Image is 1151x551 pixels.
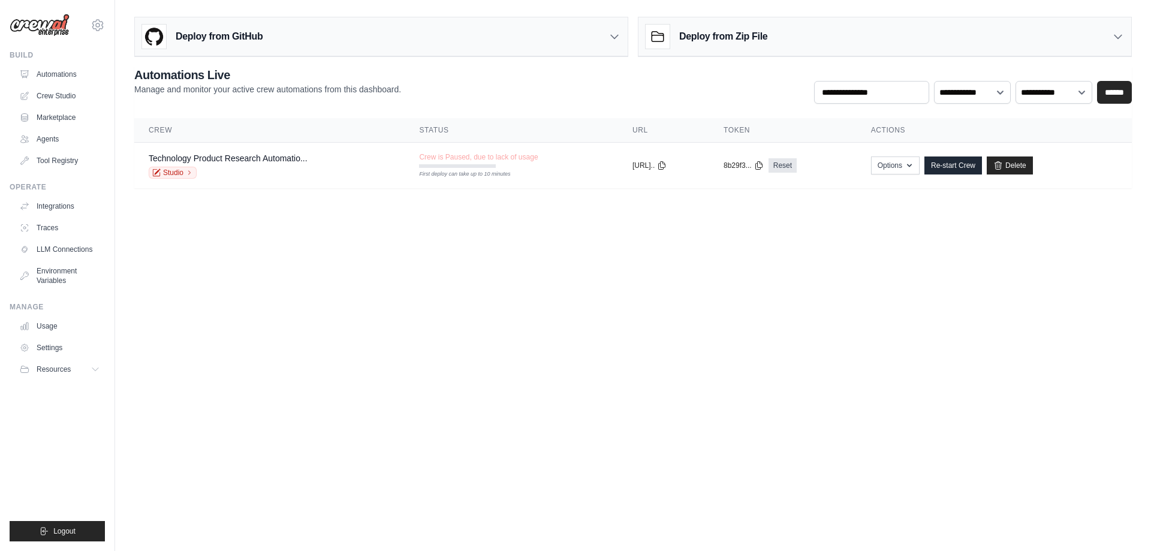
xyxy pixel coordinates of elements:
div: First deploy can take up to 10 minutes [419,170,496,179]
p: Manage and monitor your active crew automations from this dashboard. [134,83,401,95]
a: Reset [769,158,797,173]
th: URL [618,118,709,143]
a: Environment Variables [14,261,105,290]
button: 8b29f3... [724,161,764,170]
a: LLM Connections [14,240,105,259]
button: Resources [14,360,105,379]
th: Status [405,118,617,143]
a: Settings [14,338,105,357]
a: Tool Registry [14,151,105,170]
a: Usage [14,317,105,336]
a: Studio [149,167,197,179]
a: Traces [14,218,105,237]
th: Actions [857,118,1132,143]
h3: Deploy from GitHub [176,29,263,44]
h2: Automations Live [134,67,401,83]
img: Logo [10,14,70,37]
th: Token [709,118,857,143]
th: Crew [134,118,405,143]
div: Manage [10,302,105,312]
span: Resources [37,365,71,374]
a: Agents [14,130,105,149]
div: Operate [10,182,105,192]
a: Integrations [14,197,105,216]
button: Options [871,156,920,174]
span: Logout [53,526,76,536]
img: GitHub Logo [142,25,166,49]
button: Logout [10,521,105,541]
a: Automations [14,65,105,84]
div: Build [10,50,105,60]
a: Marketplace [14,108,105,127]
a: Delete [987,156,1033,174]
a: Re-start Crew [924,156,982,174]
a: Technology Product Research Automatio... [149,153,308,163]
a: Crew Studio [14,86,105,106]
h3: Deploy from Zip File [679,29,767,44]
span: Crew is Paused, due to lack of usage [419,152,538,162]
